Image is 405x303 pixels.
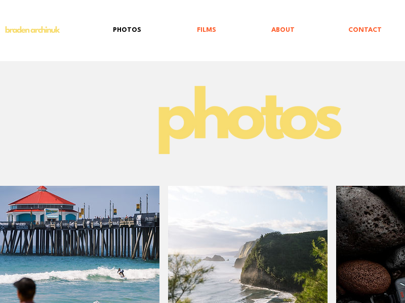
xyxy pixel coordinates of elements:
[343,19,387,42] p: CONTACT
[224,19,302,42] a: ABOUT
[149,19,224,42] a: FILMS
[66,19,149,42] a: PHOTOS
[302,19,389,42] a: CONTACT
[192,19,221,42] p: FILMS
[108,19,146,42] p: PHOTOS
[266,19,300,42] p: ABOUT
